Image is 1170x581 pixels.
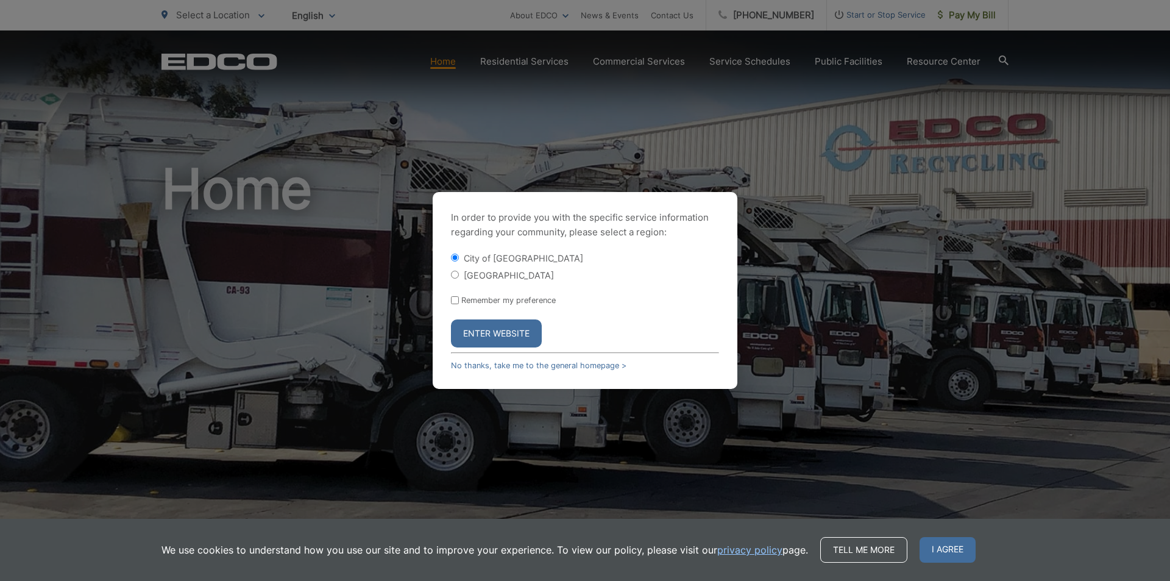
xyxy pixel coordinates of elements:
span: I agree [920,537,976,563]
a: privacy policy [717,543,782,557]
a: No thanks, take me to the general homepage > [451,361,626,370]
a: Tell me more [820,537,907,563]
button: Enter Website [451,319,542,348]
label: [GEOGRAPHIC_DATA] [464,270,554,280]
label: Remember my preference [461,296,556,305]
p: We use cookies to understand how you use our site and to improve your experience. To view our pol... [161,543,808,557]
label: City of [GEOGRAPHIC_DATA] [464,253,583,263]
p: In order to provide you with the specific service information regarding your community, please se... [451,210,719,240]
